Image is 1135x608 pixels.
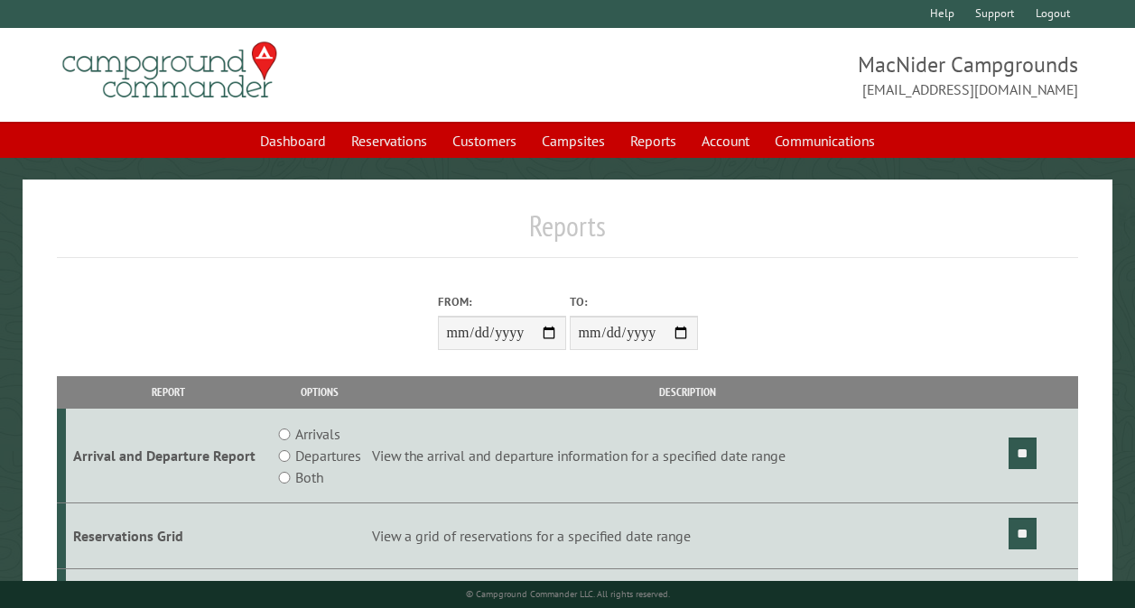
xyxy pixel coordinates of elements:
label: From: [438,293,566,310]
img: Campground Commander [57,35,283,106]
a: Dashboard [249,124,337,158]
th: Description [369,376,1006,408]
label: Both [295,466,323,488]
a: Account [691,124,760,158]
a: Campsites [531,124,616,158]
h1: Reports [57,208,1078,258]
label: Departures [295,445,361,466]
a: Reservations [340,124,438,158]
label: To: [570,293,698,310]
a: Customers [442,124,527,158]
td: Arrival and Departure Report [66,409,271,503]
a: Reports [619,124,687,158]
label: Arrivals [295,423,340,445]
td: View a grid of reservations for a specified date range [369,503,1006,569]
span: MacNider Campgrounds [EMAIL_ADDRESS][DOMAIN_NAME] [568,50,1079,100]
td: Reservations Grid [66,503,271,569]
a: Communications [764,124,886,158]
th: Report [66,376,271,408]
th: Options [270,376,369,408]
small: © Campground Commander LLC. All rights reserved. [466,588,670,600]
td: View the arrival and departure information for a specified date range [369,409,1006,503]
